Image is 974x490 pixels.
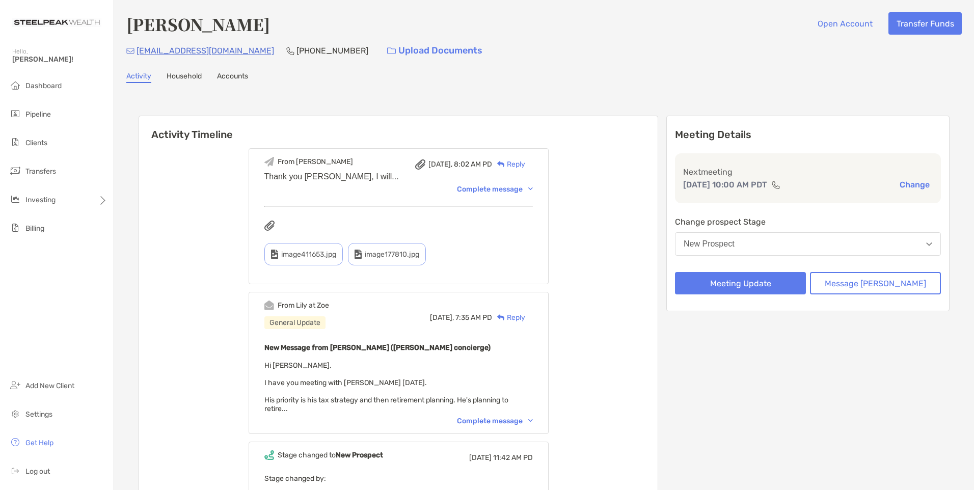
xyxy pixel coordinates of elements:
span: Settings [25,410,52,419]
span: Get Help [25,439,53,447]
img: Chevron icon [528,419,533,422]
b: New Prospect [336,451,383,459]
button: Open Account [809,12,880,35]
p: Next meeting [683,166,933,178]
img: communication type [771,181,780,189]
button: Meeting Update [675,272,806,294]
button: Change [897,179,933,190]
span: [DATE] [469,453,492,462]
div: From Lily at Zoe [278,301,329,310]
img: investing icon [9,193,21,205]
img: button icon [387,47,396,55]
img: Event icon [264,450,274,460]
button: New Prospect [675,232,941,256]
img: Phone Icon [286,47,294,55]
img: Open dropdown arrow [926,242,932,246]
p: [EMAIL_ADDRESS][DOMAIN_NAME] [137,44,274,57]
img: Event icon [264,157,274,167]
span: Transfers [25,167,56,176]
button: Transfer Funds [888,12,962,35]
p: [DATE] 10:00 AM PDT [683,178,767,191]
a: Upload Documents [381,40,489,62]
p: Stage changed by: [264,472,533,485]
div: Complete message [457,417,533,425]
img: Event icon [264,301,274,310]
img: type [271,250,278,259]
div: Complete message [457,185,533,194]
a: Activity [126,72,151,83]
span: [PERSON_NAME]! [12,55,107,64]
span: Investing [25,196,56,204]
img: billing icon [9,222,21,234]
div: Reply [492,159,525,170]
span: image177810.jpg [365,250,419,259]
img: pipeline icon [9,107,21,120]
div: Stage changed to [278,451,383,459]
a: Accounts [217,72,248,83]
div: Thank you [PERSON_NAME], I will... [264,172,533,181]
img: clients icon [9,136,21,148]
h6: Activity Timeline [139,116,658,141]
img: dashboard icon [9,79,21,91]
span: Billing [25,224,44,233]
img: attachments [264,221,275,231]
a: Household [167,72,202,83]
img: Reply icon [497,314,505,321]
span: 11:42 AM PD [493,453,533,462]
span: Pipeline [25,110,51,119]
img: type [355,250,362,259]
span: Dashboard [25,81,62,90]
b: New Message from [PERSON_NAME] ([PERSON_NAME] concierge) [264,343,491,352]
p: Meeting Details [675,128,941,141]
img: settings icon [9,407,21,420]
span: 7:35 AM PD [455,313,492,322]
span: Log out [25,467,50,476]
span: [DATE], [430,313,454,322]
button: Message [PERSON_NAME] [810,272,941,294]
div: Reply [492,312,525,323]
span: Hi [PERSON_NAME], I have you meeting with [PERSON_NAME] [DATE]. His priority is his tax strategy ... [264,361,508,413]
img: Chevron icon [528,187,533,190]
img: add_new_client icon [9,379,21,391]
div: New Prospect [684,239,735,249]
h4: [PERSON_NAME] [126,12,270,36]
span: [DATE], [428,160,452,169]
div: General Update [264,316,326,329]
img: Zoe Logo [12,4,101,41]
img: attachment [415,159,425,170]
img: Reply icon [497,161,505,168]
img: Email Icon [126,48,134,54]
p: Change prospect Stage [675,215,941,228]
img: get-help icon [9,436,21,448]
span: 8:02 AM PD [454,160,492,169]
div: From [PERSON_NAME] [278,157,353,166]
img: logout icon [9,465,21,477]
p: [PHONE_NUMBER] [296,44,368,57]
span: Add New Client [25,382,74,390]
span: Clients [25,139,47,147]
img: transfers icon [9,165,21,177]
span: image411653.jpg [281,250,336,259]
